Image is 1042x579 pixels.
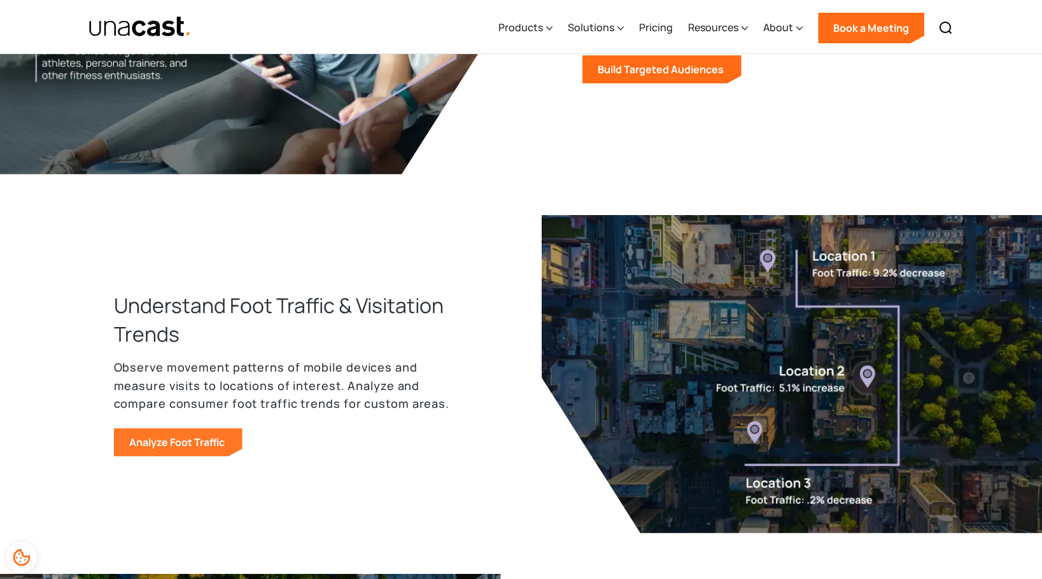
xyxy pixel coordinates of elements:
[818,13,924,43] a: Book a Meeting
[88,16,192,38] img: Unacast text logo
[114,358,460,413] p: Observe movement patterns of mobile devices and measure visits to locations of interest. Analyze ...
[114,428,243,456] a: Analyze Foot Traffic
[498,20,543,35] div: Products
[582,55,742,83] a: Build Targeted Audiences
[763,20,793,35] div: About
[498,2,553,54] div: Products
[639,2,673,54] a: Pricing
[688,20,738,35] div: Resources
[568,2,624,54] div: Solutions
[938,20,954,36] img: Search icon
[88,16,192,38] a: home
[114,291,460,347] h3: Understand Foot Traffic & Visitation Trends
[6,542,37,573] div: Cookie Preferences
[568,20,614,35] div: Solutions
[763,2,803,54] div: About
[688,2,748,54] div: Resources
